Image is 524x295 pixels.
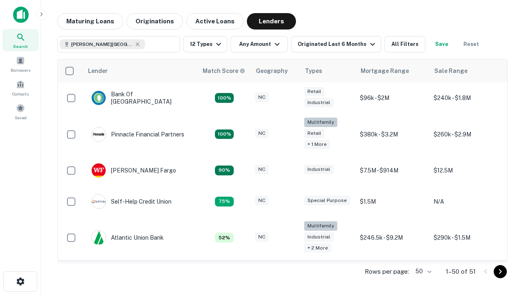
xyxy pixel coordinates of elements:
[304,165,334,174] div: Industrial
[304,129,325,138] div: Retail
[2,53,38,75] a: Borrowers
[215,166,234,175] div: Matching Properties: 12, hasApolloMatch: undefined
[356,186,429,217] td: $1.5M
[304,140,330,149] div: + 1 more
[92,163,106,177] img: picture
[92,127,106,141] img: picture
[356,155,429,186] td: $7.5M - $914M
[300,59,356,82] th: Types
[92,195,106,209] img: picture
[429,217,503,259] td: $290k - $1.5M
[215,233,234,243] div: Matching Properties: 7, hasApolloMatch: undefined
[458,36,484,52] button: Reset
[304,243,331,253] div: + 2 more
[126,13,183,29] button: Originations
[230,36,288,52] button: Any Amount
[2,29,38,51] a: Search
[446,267,476,277] p: 1–50 of 51
[203,66,245,75] div: Capitalize uses an advanced AI algorithm to match your search with the best lender. The match sco...
[13,43,28,50] span: Search
[429,155,503,186] td: $12.5M
[494,265,507,278] button: Go to next page
[186,13,244,29] button: Active Loans
[304,232,334,242] div: Industrial
[12,91,29,97] span: Contacts
[429,36,455,52] button: Save your search to get updates of matches that match your search criteria.
[215,129,234,139] div: Matching Properties: 24, hasApolloMatch: undefined
[304,118,337,127] div: Multifamily
[356,82,429,113] td: $96k - $2M
[255,232,269,242] div: NC
[304,87,325,96] div: Retail
[88,66,108,76] div: Lender
[2,77,38,99] a: Contacts
[198,59,251,82] th: Capitalize uses an advanced AI algorithm to match your search with the best lender. The match sco...
[13,7,29,23] img: capitalize-icon.png
[251,59,300,82] th: Geography
[429,82,503,113] td: $240k - $1.8M
[91,194,172,209] div: Self-help Credit Union
[356,59,429,82] th: Mortgage Range
[365,267,409,277] p: Rows per page:
[203,66,244,75] h6: Match Score
[304,221,337,231] div: Multifamily
[183,36,227,52] button: 12 Types
[92,91,106,105] img: picture
[361,66,409,76] div: Mortgage Range
[291,36,381,52] button: Originated Last 6 Months
[429,59,503,82] th: Sale Range
[92,231,106,245] img: picture
[2,100,38,123] a: Saved
[429,186,503,217] td: N/A
[91,230,164,245] div: Atlantic Union Bank
[15,114,27,121] span: Saved
[91,91,190,105] div: Bank Of [GEOGRAPHIC_DATA]
[412,265,433,277] div: 50
[429,113,503,155] td: $260k - $2.9M
[483,229,524,269] iframe: Chat Widget
[356,113,429,155] td: $380k - $3.2M
[247,13,296,29] button: Lenders
[298,39,377,49] div: Originated Last 6 Months
[215,93,234,103] div: Matching Properties: 14, hasApolloMatch: undefined
[255,196,269,205] div: NC
[255,129,269,138] div: NC
[304,98,334,107] div: Industrial
[83,59,198,82] th: Lender
[434,66,468,76] div: Sale Range
[71,41,133,48] span: [PERSON_NAME][GEOGRAPHIC_DATA], [GEOGRAPHIC_DATA]
[384,36,425,52] button: All Filters
[255,93,269,102] div: NC
[256,66,288,76] div: Geography
[255,165,269,174] div: NC
[215,197,234,206] div: Matching Properties: 10, hasApolloMatch: undefined
[304,196,350,205] div: Special Purpose
[91,127,184,142] div: Pinnacle Financial Partners
[91,163,176,178] div: [PERSON_NAME] Fargo
[11,67,30,73] span: Borrowers
[57,13,123,29] button: Maturing Loans
[356,217,429,259] td: $246.5k - $9.2M
[305,66,322,76] div: Types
